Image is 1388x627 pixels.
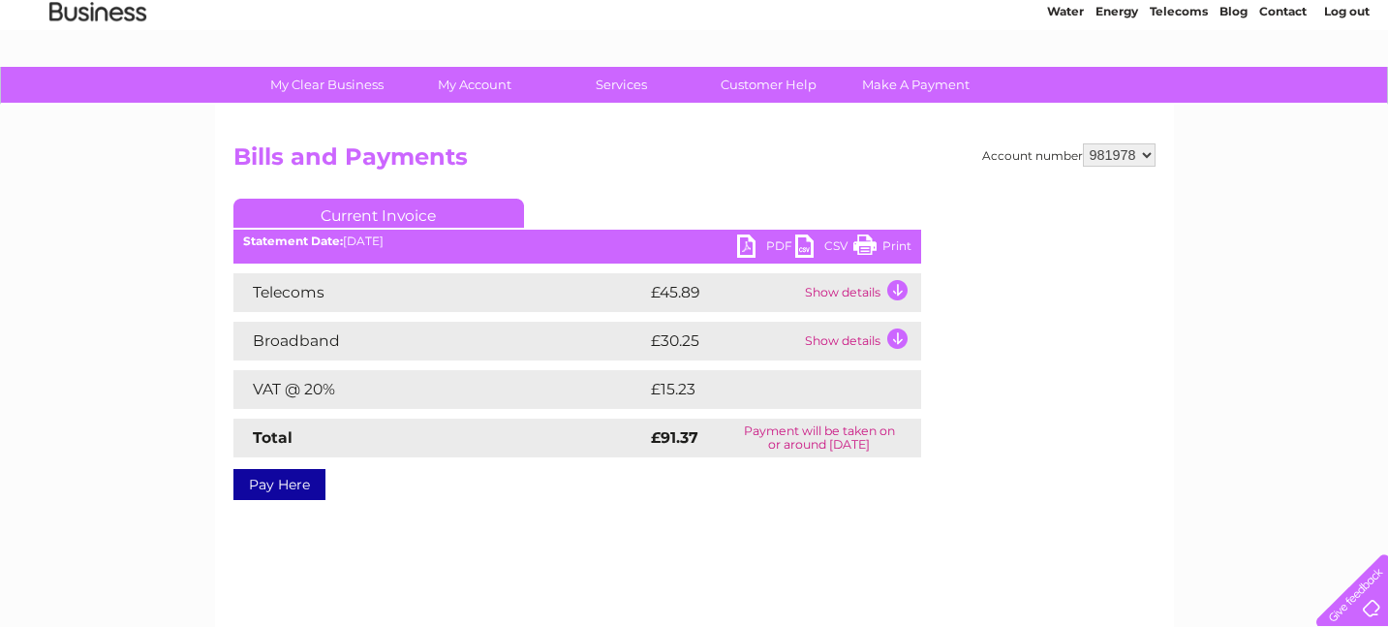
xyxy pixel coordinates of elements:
a: Water [1047,82,1084,97]
strong: £91.37 [651,428,698,447]
strong: Total [253,428,293,447]
div: Clear Business is a trading name of Verastar Limited (registered in [GEOGRAPHIC_DATA] No. 3667643... [237,11,1153,94]
img: logo.png [48,50,147,110]
td: Telecoms [233,273,646,312]
td: £15.23 [646,370,879,409]
a: CSV [795,235,853,263]
a: Blog [1219,82,1248,97]
a: Log out [1324,82,1370,97]
a: Pay Here [233,469,325,500]
td: Broadband [233,322,646,361]
td: Show details [800,273,921,312]
td: £30.25 [646,322,800,361]
div: [DATE] [233,235,921,248]
a: My Clear Business [247,67,407,103]
div: Account number [982,143,1156,167]
a: Customer Help [689,67,848,103]
a: Energy [1095,82,1138,97]
a: Telecoms [1150,82,1208,97]
td: Payment will be taken on or around [DATE] [718,419,921,457]
a: PDF [737,235,795,263]
a: Current Invoice [233,199,524,228]
a: Contact [1259,82,1307,97]
td: £45.89 [646,273,800,312]
a: 0333 014 3131 [1023,10,1157,34]
b: Statement Date: [243,234,343,248]
a: Services [541,67,701,103]
td: Show details [800,322,921,361]
a: Make A Payment [836,67,996,103]
h2: Bills and Payments [233,143,1156,180]
a: Print [853,235,911,263]
td: VAT @ 20% [233,370,646,409]
a: My Account [394,67,554,103]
